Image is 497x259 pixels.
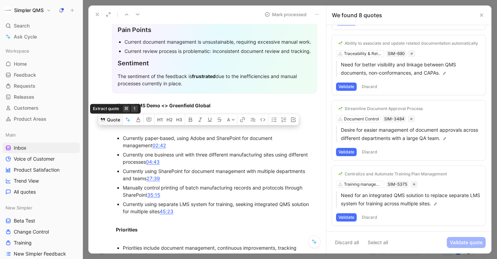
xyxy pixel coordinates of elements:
[3,203,80,213] div: New Simpler
[125,47,311,55] div: Current review process is problematic: inconsistent document review and tracking.
[6,47,29,54] span: Workspace
[3,227,80,237] a: Change Control
[14,250,66,257] span: New Simpler Feedback
[3,203,80,259] div: New SimplerBeta TestChange ControlTrainingNew Simpler Feedback
[3,46,80,56] div: Workspace
[3,103,80,113] a: Customers
[14,166,60,173] span: Product Satisfaction
[341,61,482,77] p: Need for better visibility and linkage between QMS documents, non-conformances, and CAPAs.
[3,176,80,186] a: Trend View
[3,238,80,248] a: Training
[338,41,343,45] img: 🌱
[442,71,447,76] img: pen.svg
[336,105,425,113] button: 🌱Streamline Document Approval Process
[3,59,80,69] a: Home
[147,192,160,198] a: 35:15
[14,239,32,246] span: Training
[125,38,311,45] div: Current document management is unsustainable, requiring excessive manual work.
[190,252,204,258] a: 03:03
[3,187,80,197] a: All quotes
[14,228,49,235] span: Change Control
[123,244,313,259] div: Priorities include document management, continuous improvements, tracking NCRs, CAPAs, and compla...
[14,188,36,195] span: All quotes
[14,22,30,30] span: Search
[160,208,173,214] a: 45:23
[14,7,44,13] h1: Simpler QMS
[3,130,80,140] div: Main
[345,41,478,46] div: Ability to associate and update related documentation automatically
[14,116,46,122] span: Product Areas
[146,159,160,165] a: 04:43
[14,105,39,111] span: Customers
[123,168,313,182] div: Currently using SharePoint for document management with multiple departments and teams
[123,201,313,215] div: Currently using separate LMS system for training, seeking integrated QMS solution for multiple sites
[3,165,80,175] a: Product Satisfaction
[4,7,11,14] img: Simpler QMS
[116,227,138,233] strong: Priorities
[14,83,35,89] span: Requests
[98,114,122,125] button: Quote
[3,154,80,164] a: Voice of Customer
[359,148,380,156] button: Discard
[6,204,32,211] span: New Simpler
[14,72,36,78] span: Feedback
[341,191,482,208] p: Need for an integrated QMS solution to replace separate LMS system for training across multiple s...
[147,175,160,181] a: 27:39
[14,33,37,41] span: Ask Cycle
[14,144,26,151] span: Inbox
[336,39,480,47] button: 🌱Ability to associate and update related documentation automatically
[341,126,482,142] p: Desire for easier management of document approvals across different departments with a large QA t...
[14,61,27,67] span: Home
[3,32,80,42] a: Ask Cycle
[118,73,311,87] div: The sentiment of the feedback is due to the inefficiencies and manual processes currently in place.
[338,172,343,176] img: 🌱
[123,184,313,198] div: Manually control printing of batch manufacturing records and protocols through SharePoint
[3,81,80,91] a: Requests
[6,131,16,138] span: Main
[3,249,80,259] a: New Simpler Feedback
[123,134,313,149] div: Currently paper-based, using Adobe and SharePoint for document management
[345,171,447,177] div: Centralize and Automate Training Plan Management
[336,170,449,178] button: 🌱Centralize and Automate Training Plan Management
[3,92,80,102] a: Releases
[359,83,380,91] button: Discard
[152,142,166,148] a: 02:42
[336,213,357,222] button: Validate
[14,217,35,224] span: Beta Test
[14,94,34,100] span: Releases
[3,216,80,226] a: Beta Test
[336,83,357,91] button: Validate
[14,177,39,184] span: Trend View
[116,102,210,108] strong: SimplerQMS Demo <> Greenfield Global
[365,237,391,248] button: Select all
[3,130,80,197] div: MainInboxVoice of CustomerProduct SatisfactionTrend ViewAll quotes
[3,6,53,15] button: Simpler QMSSimpler QMS
[447,237,486,248] button: Validate quote
[14,155,55,162] span: Voice of Customer
[345,106,423,111] div: Streamline Document Approval Process
[433,202,438,206] img: pen.svg
[336,148,357,156] button: Validate
[225,114,237,125] button: A
[118,58,311,68] div: Sentiment
[338,107,343,111] img: 🌱
[3,114,80,124] a: Product Areas
[3,143,80,153] a: Inbox
[118,25,311,34] div: Pain Points
[332,11,382,19] div: We found 8 quotes
[332,237,362,248] button: Discard all
[261,10,310,19] button: Mark processed
[442,136,447,141] img: pen.svg
[192,73,216,79] strong: frustrated
[3,21,80,31] div: Search
[3,70,80,80] a: Feedback
[359,213,380,222] button: Discard
[123,151,313,165] div: Currently one business unit with three different manufacturing sites using different processes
